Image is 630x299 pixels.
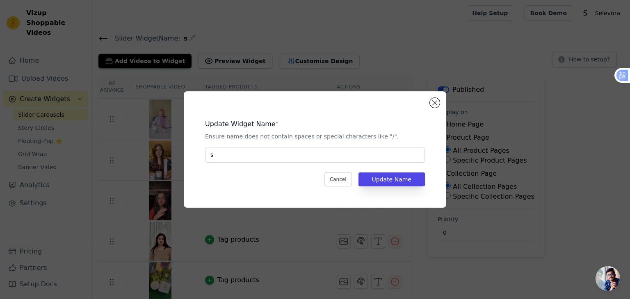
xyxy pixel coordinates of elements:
[324,172,352,186] button: Cancel
[205,119,276,129] legend: Update Widget Name
[596,266,620,291] div: Open chat
[205,132,425,140] p: Ensure name does not contain spaces or special characters like "/".
[430,98,440,108] button: Close modal
[358,172,425,186] button: Update Name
